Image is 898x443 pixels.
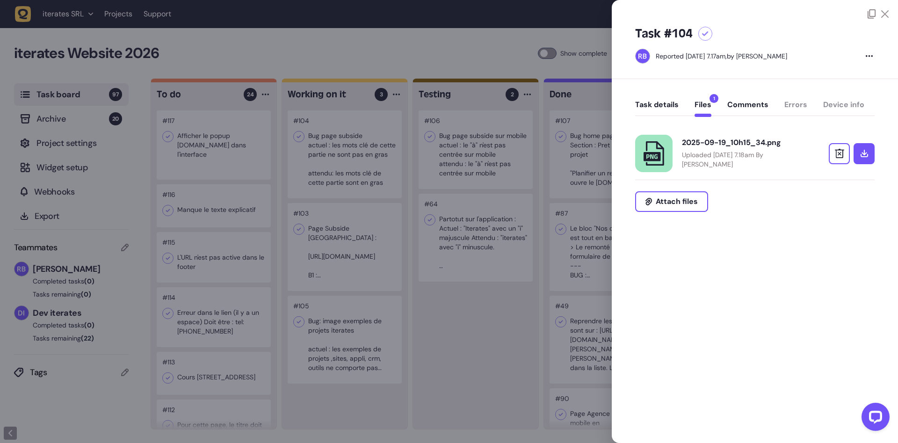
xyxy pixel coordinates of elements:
[635,191,708,212] button: Attach files
[635,26,693,41] h5: Task #104
[656,198,698,205] span: Attach files
[635,100,679,117] button: Task details
[635,135,673,172] a: 2025-09-19_10h15_34.png
[656,51,787,61] div: by [PERSON_NAME]
[682,138,804,169] a: 2025-09-19_10h15_34.pngUploaded [DATE] 7.18am By [PERSON_NAME]
[636,49,650,63] img: Rodolphe Balay
[682,138,804,147] div: 2025-09-19_10h15_34.png
[695,100,711,117] button: Files
[682,150,804,169] p: Uploaded [DATE] 7.18am By [PERSON_NAME]
[727,100,768,117] button: Comments
[656,52,727,60] div: Reported [DATE] 7.17am,
[854,399,893,438] iframe: LiveChat chat widget
[710,94,718,103] span: 1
